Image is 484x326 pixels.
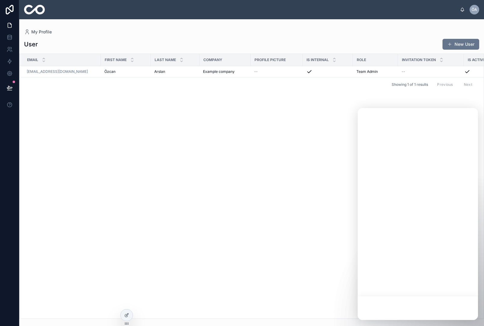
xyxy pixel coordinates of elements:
a: My Profile [24,29,52,35]
div: scrollable content [50,8,460,11]
span: Is internal [307,57,329,62]
a: [EMAIL_ADDRESS][DOMAIN_NAME] [27,69,97,74]
a: Team Admin [356,69,394,74]
a: Example company [203,69,247,74]
span: First name [105,57,127,62]
span: -- [254,69,258,74]
a: -- [402,69,460,74]
span: Email [27,57,38,62]
span: Role [357,57,366,62]
a: Arslan [154,69,196,74]
span: Company [203,57,222,62]
iframe: Intercom live chat [358,108,478,320]
span: Özcan [104,69,116,74]
span: Showing 1 of 1 results [392,82,428,87]
a: Özcan [104,69,147,74]
span: My Profile [31,29,52,35]
a: [EMAIL_ADDRESS][DOMAIN_NAME] [27,69,88,74]
span: ÖA [472,7,477,12]
h1: User [24,40,38,48]
span: Last name [155,57,176,62]
button: New User [442,39,479,50]
span: -- [402,69,405,74]
a: -- [254,69,299,74]
span: Team Admin [356,69,378,74]
span: Invitation token [402,57,436,62]
span: Example company [203,69,235,74]
img: App logo [24,5,45,14]
span: Profile picture [254,57,286,62]
span: Arslan [154,69,165,74]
